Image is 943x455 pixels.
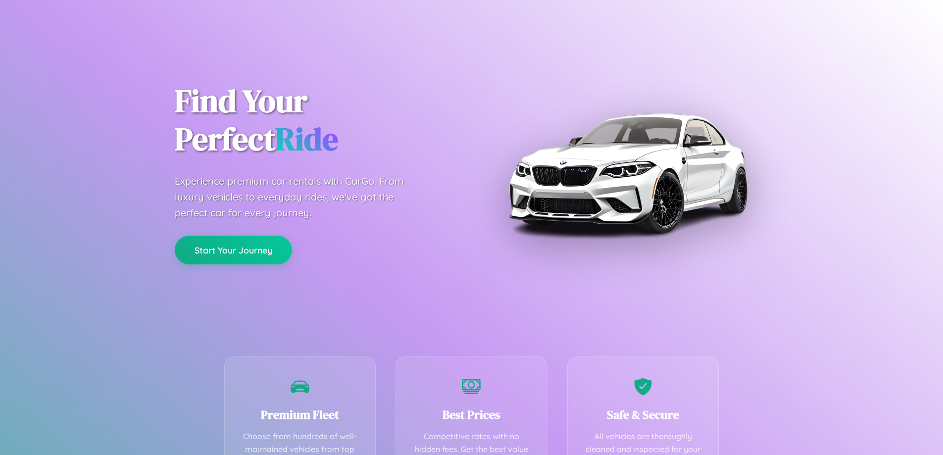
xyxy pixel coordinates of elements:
[411,406,532,423] h3: Best Prices
[583,406,704,423] h3: Safe & Secure
[175,82,457,158] h1: Find Your Perfect
[240,406,361,423] h3: Premium Fleet
[175,236,292,264] button: Start Your Journey
[275,117,338,160] span: Ride
[175,173,422,221] p: Experience premium car rentals with CarGo. From luxury vehicles to everyday rides, we've got the ...
[504,50,751,297] img: Premium BMW car rental vehicle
